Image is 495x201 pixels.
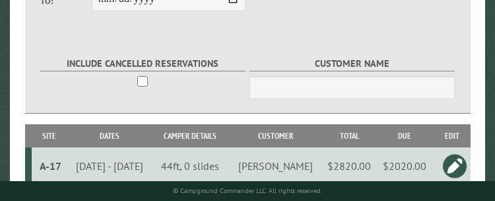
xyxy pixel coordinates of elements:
label: Include Cancelled Reservations [40,56,246,71]
th: Site [32,124,67,147]
div: [DATE] - [DATE] [69,159,150,173]
td: $2020.00 [376,147,433,185]
th: Due [376,124,433,147]
th: Total [323,124,376,147]
small: © Campground Commander LLC. All rights reserved. [173,186,322,195]
th: Customer [228,124,323,147]
td: [PERSON_NAME] [228,147,323,185]
div: A-17 [37,159,65,173]
th: Camper Details [152,124,228,147]
td: $2820.00 [323,147,376,185]
label: Customer Name [249,56,455,71]
th: Dates [67,124,153,147]
th: Edit [434,124,471,147]
td: 44ft, 0 slides [152,147,228,185]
